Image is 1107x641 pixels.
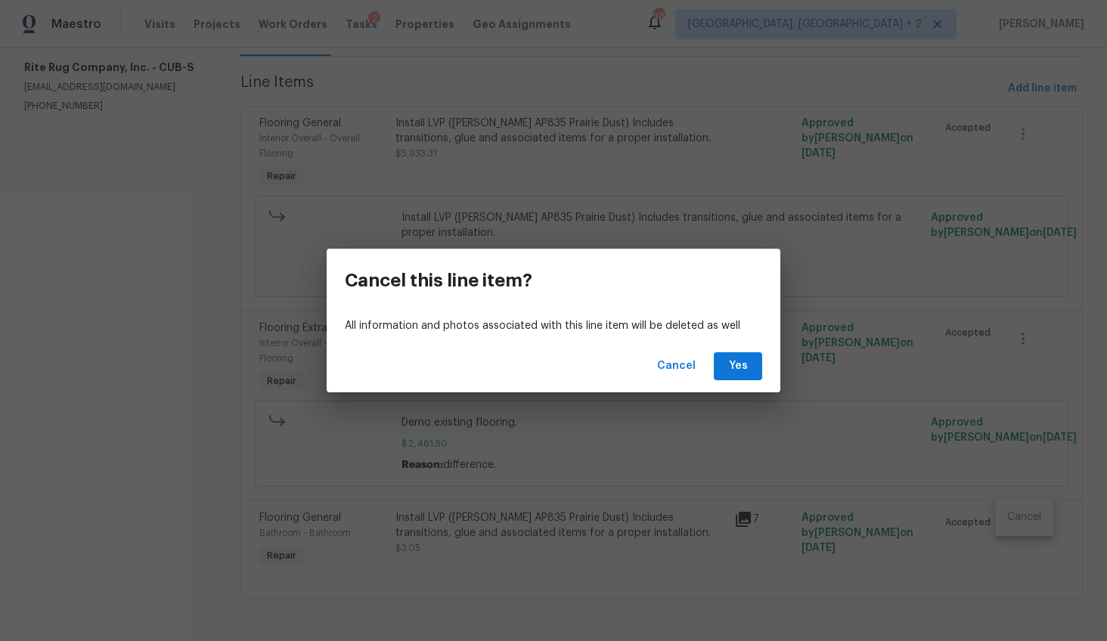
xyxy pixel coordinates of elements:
button: Cancel [651,352,702,380]
h3: Cancel this line item? [345,270,532,291]
span: Yes [726,357,750,376]
button: Yes [714,352,762,380]
p: All information and photos associated with this line item will be deleted as well [345,318,762,334]
span: Cancel [657,357,696,376]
